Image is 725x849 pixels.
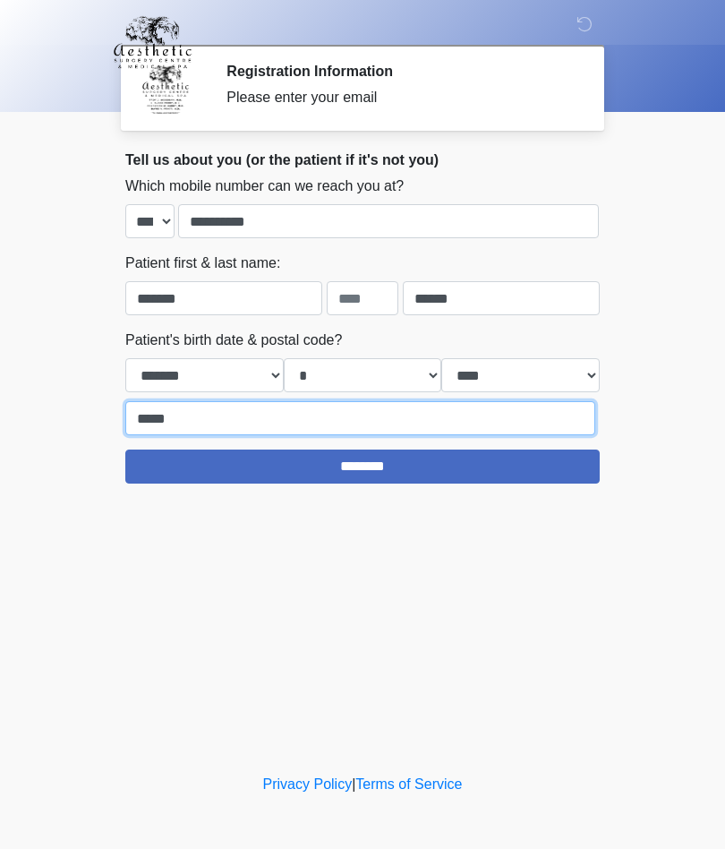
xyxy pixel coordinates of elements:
[263,776,353,792] a: Privacy Policy
[125,330,342,351] label: Patient's birth date & postal code?
[107,13,198,71] img: Aesthetic Surgery Centre, PLLC Logo
[125,176,404,197] label: Which mobile number can we reach you at?
[226,87,573,108] div: Please enter your email
[139,63,192,116] img: Agent Avatar
[125,253,280,274] label: Patient first & last name:
[125,151,600,168] h2: Tell us about you (or the patient if it's not you)
[355,776,462,792] a: Terms of Service
[352,776,355,792] a: |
